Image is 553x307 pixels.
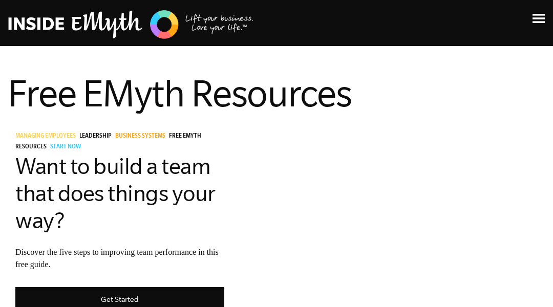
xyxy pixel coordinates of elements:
[50,144,84,151] a: Start Now
[115,133,169,140] a: Business Systems
[8,71,545,116] h1: Free EMyth Resources
[50,144,81,151] span: Start Now
[79,133,112,140] span: Leadership
[79,133,115,140] a: Leadership
[8,9,254,40] img: EMyth Business Coaching
[15,246,224,271] p: Discover the five steps to improving team performance in this free guide.
[15,133,79,140] a: Managing Employees
[15,133,76,140] span: Managing Employees
[115,133,165,140] span: Business Systems
[533,14,545,23] img: Open Menu
[15,153,216,233] a: Want to build a team that does things your way?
